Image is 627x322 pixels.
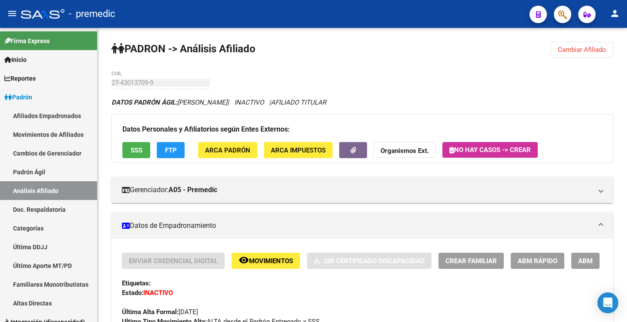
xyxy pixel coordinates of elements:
span: ARCA Impuestos [271,146,326,154]
span: Enviar Credencial Digital [129,257,218,265]
span: Sin Certificado Discapacidad [324,257,425,265]
strong: PADRON -> Análisis Afiliado [111,43,256,55]
span: SSS [131,146,142,154]
button: SSS [122,142,150,158]
span: ABM Rápido [518,257,557,265]
span: ARCA Padrón [205,146,250,154]
mat-expansion-panel-header: Datos de Empadronamiento [111,213,613,239]
button: Crear Familiar [438,253,504,269]
strong: INACTIVO [143,289,173,297]
button: FTP [157,142,185,158]
span: Padrón [4,92,32,102]
strong: Etiquetas: [122,279,151,287]
span: Movimientos [249,257,293,265]
button: ARCA Impuestos [264,142,333,158]
mat-icon: remove_red_eye [239,255,249,265]
mat-panel-title: Gerenciador: [122,185,592,195]
strong: DATOS PADRÓN ÁGIL: [111,98,177,106]
i: | INACTIVO | [111,98,326,106]
mat-panel-title: Datos de Empadronamiento [122,221,592,230]
span: Crear Familiar [445,257,497,265]
mat-icon: person [610,8,620,19]
button: No hay casos -> Crear [442,142,538,158]
span: Reportes [4,74,36,83]
strong: Última Alta Formal: [122,308,179,316]
button: ARCA Padrón [198,142,257,158]
mat-expansion-panel-header: Gerenciador:A05 - Premedic [111,177,613,203]
div: Open Intercom Messenger [597,292,618,313]
span: Cambiar Afiliado [558,46,606,54]
button: ABM Rápido [511,253,564,269]
span: Inicio [4,55,27,64]
h3: Datos Personales y Afiliatorios según Entes Externos: [122,123,602,136]
button: ABM [571,253,600,269]
strong: Estado: [122,289,143,297]
strong: A05 - Premedic [169,185,217,195]
span: FTP [165,146,177,154]
button: Organismos Ext. [374,142,436,158]
span: No hay casos -> Crear [449,146,531,154]
button: Cambiar Afiliado [551,42,613,58]
span: [DATE] [122,308,198,316]
mat-icon: menu [7,8,17,19]
button: Movimientos [232,253,300,269]
span: AFILIADO TITULAR [271,98,326,106]
span: ABM [578,257,593,265]
span: [PERSON_NAME] [111,98,227,106]
span: Firma Express [4,36,50,46]
span: - premedic [69,4,115,24]
button: Enviar Credencial Digital [122,253,225,269]
strong: Organismos Ext. [381,147,429,155]
button: Sin Certificado Discapacidad [307,253,431,269]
